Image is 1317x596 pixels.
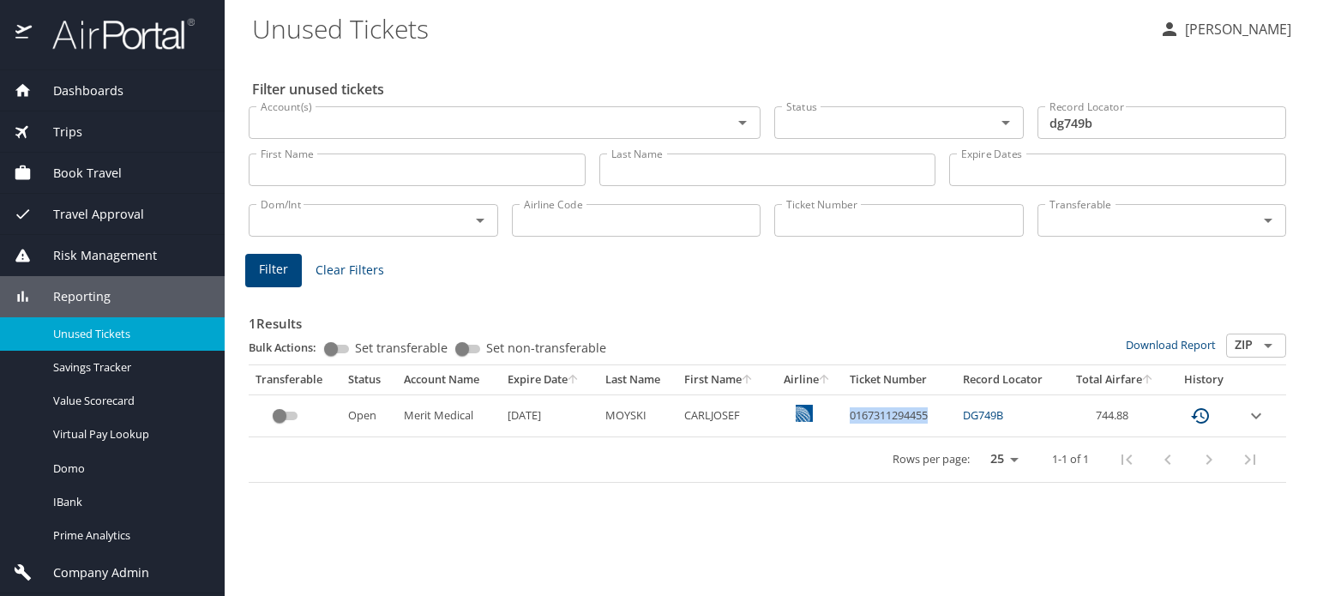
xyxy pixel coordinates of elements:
[598,394,677,436] td: MOYSKI
[256,372,334,388] div: Transferable
[355,342,448,354] span: Set transferable
[1246,406,1266,426] button: expand row
[53,393,204,409] span: Value Scorecard
[53,326,204,342] span: Unused Tickets
[956,365,1063,394] th: Record Locator
[252,75,1290,103] h2: Filter unused tickets
[819,375,831,386] button: sort
[843,365,956,394] th: Ticket Number
[731,111,755,135] button: Open
[1063,365,1169,394] th: Total Airfare
[53,359,204,376] span: Savings Tracker
[1052,454,1089,465] p: 1-1 of 1
[742,375,754,386] button: sort
[1063,394,1169,436] td: 744.88
[963,407,1003,423] a: DG749B
[893,454,970,465] p: Rows per page:
[341,365,397,394] th: Status
[501,365,599,394] th: Expire Date
[53,461,204,477] span: Domo
[245,254,302,287] button: Filter
[259,259,288,280] span: Filter
[32,563,149,582] span: Company Admin
[32,205,144,224] span: Travel Approval
[1168,365,1239,394] th: History
[32,123,82,141] span: Trips
[341,394,397,436] td: Open
[15,17,33,51] img: icon-airportal.png
[1142,375,1154,386] button: sort
[53,426,204,442] span: Virtual Pay Lookup
[53,494,204,510] span: IBank
[53,527,204,544] span: Prime Analytics
[598,365,677,394] th: Last Name
[843,394,956,436] td: 0167311294455
[1256,208,1280,232] button: Open
[249,340,330,355] p: Bulk Actions:
[32,164,122,183] span: Book Travel
[32,287,111,306] span: Reporting
[773,365,842,394] th: Airline
[249,365,1286,483] table: custom pagination table
[1126,337,1216,352] a: Download Report
[677,365,773,394] th: First Name
[1180,19,1291,39] p: [PERSON_NAME]
[1256,334,1280,358] button: Open
[33,17,195,51] img: airportal-logo.png
[568,375,580,386] button: sort
[32,246,157,265] span: Risk Management
[994,111,1018,135] button: Open
[397,394,500,436] td: Merit Medical
[249,304,1286,334] h3: 1 Results
[252,2,1146,55] h1: Unused Tickets
[32,81,123,100] span: Dashboards
[1152,14,1298,45] button: [PERSON_NAME]
[397,365,500,394] th: Account Name
[977,447,1025,473] select: rows per page
[677,394,773,436] td: CARLJOSEF
[468,208,492,232] button: Open
[309,255,391,286] button: Clear Filters
[501,394,599,436] td: [DATE]
[316,260,384,281] span: Clear Filters
[796,405,813,422] img: 8rwABk7GC6UtGatwAAAABJRU5ErkJggg==
[486,342,606,354] span: Set non-transferable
